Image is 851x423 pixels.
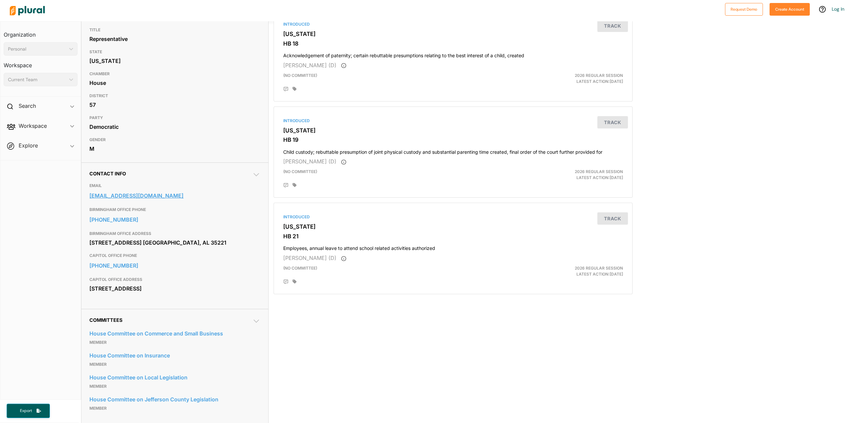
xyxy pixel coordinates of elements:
[283,146,623,155] h4: Child custody; rebuttable presumption of joint physical custody and substantial parenting time cr...
[283,242,623,251] h4: Employees, annual leave to attend school related activities authorized
[89,26,260,34] h3: TITLE
[597,20,628,32] button: Track
[283,118,623,124] div: Introduced
[89,171,126,176] span: Contact Info
[4,56,77,70] h3: Workspace
[89,92,260,100] h3: DISTRICT
[575,73,623,78] span: 2026 Regular Session
[8,76,66,83] div: Current Team
[89,394,260,404] a: House Committee on Jefferson County Legislation
[283,21,623,27] div: Introduced
[283,223,623,230] h3: [US_STATE]
[283,255,336,261] span: [PERSON_NAME] (D)
[293,87,297,91] div: Add tags
[283,40,623,47] h3: HB 18
[89,360,260,368] p: Member
[725,3,763,16] button: Request Demo
[89,252,260,260] h3: CAPITOL OFFICE PHONE
[597,116,628,128] button: Track
[89,230,260,238] h3: BIRMINGHAM OFFICE ADDRESS
[89,191,260,201] a: [EMAIL_ADDRESS][DOMAIN_NAME]
[89,238,260,248] div: [STREET_ADDRESS] [GEOGRAPHIC_DATA], AL 35221
[89,338,260,346] p: Member
[89,34,260,44] div: Representative
[89,56,260,66] div: [US_STATE]
[832,6,844,12] a: Log In
[283,31,623,37] h3: [US_STATE]
[575,169,623,174] span: 2026 Regular Session
[89,372,260,382] a: House Committee on Local Legislation
[597,212,628,225] button: Track
[283,50,623,59] h4: Acknowledgement of paternity; certain rebuttable presumptions relating to the best interest of a ...
[8,46,66,53] div: Personal
[770,5,810,12] a: Create Account
[278,265,511,277] div: (no committee)
[89,276,260,284] h3: CAPITOL OFFICE ADDRESS
[293,279,297,284] div: Add tags
[89,317,122,323] span: Committees
[725,5,763,12] a: Request Demo
[89,136,260,144] h3: GENDER
[89,284,260,294] div: [STREET_ADDRESS]
[283,158,336,165] span: [PERSON_NAME] (D)
[89,404,260,412] p: Member
[89,382,260,390] p: Member
[512,169,628,181] div: Latest Action: [DATE]
[278,169,511,181] div: (no committee)
[283,87,289,92] div: Add Position Statement
[512,265,628,277] div: Latest Action: [DATE]
[512,73,628,85] div: Latest Action: [DATE]
[89,215,260,225] a: [PHONE_NUMBER]
[283,233,623,240] h3: HB 21
[283,214,623,220] div: Introduced
[283,136,623,143] h3: HB 19
[575,266,623,271] span: 2026 Regular Session
[4,25,77,40] h3: Organization
[89,206,260,214] h3: BIRMINGHAM OFFICE PHONE
[283,62,336,69] span: [PERSON_NAME] (D)
[89,114,260,122] h3: PARTY
[89,78,260,88] div: House
[89,328,260,338] a: House Committee on Commerce and Small Business
[19,102,36,109] h2: Search
[770,3,810,16] button: Create Account
[89,144,260,154] div: M
[283,279,289,285] div: Add Position Statement
[89,100,260,110] div: 57
[89,261,260,271] a: [PHONE_NUMBER]
[89,122,260,132] div: Democratic
[293,183,297,187] div: Add tags
[15,408,37,414] span: Export
[283,127,623,134] h3: [US_STATE]
[89,48,260,56] h3: STATE
[283,183,289,188] div: Add Position Statement
[278,73,511,85] div: (no committee)
[89,182,260,190] h3: EMAIL
[89,70,260,78] h3: CHAMBER
[89,350,260,360] a: House Committee on Insurance
[7,404,50,418] button: Export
